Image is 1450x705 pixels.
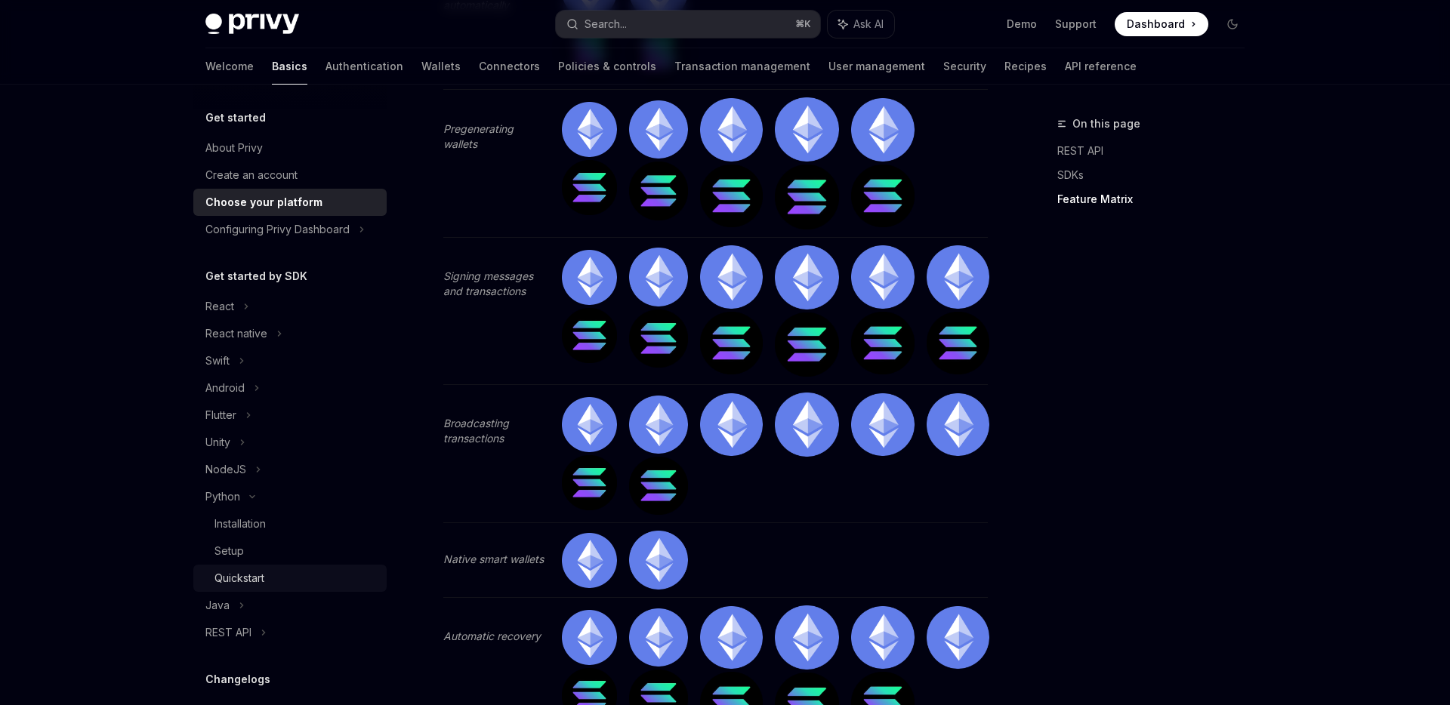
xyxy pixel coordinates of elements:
[193,189,387,216] a: Choose your platform
[562,308,617,363] img: solana.png
[851,606,914,669] img: ethereum.png
[205,139,263,157] div: About Privy
[674,48,810,85] a: Transaction management
[1127,17,1185,32] span: Dashboard
[1007,17,1037,32] a: Demo
[629,162,687,220] img: solana.png
[205,623,251,642] div: REST API
[325,48,403,85] a: Authentication
[853,17,884,32] span: Ask AI
[214,515,266,533] div: Installation
[205,267,307,285] h5: Get started by SDK
[1072,115,1140,133] span: On this page
[851,245,914,308] img: ethereum.png
[421,48,461,85] a: Wallets
[828,11,894,38] button: Ask AI
[205,220,350,239] div: Configuring Privy Dashboard
[214,569,264,587] div: Quickstart
[1057,139,1257,163] a: REST API
[443,630,541,642] em: Automatic recovery
[558,48,656,85] a: Policies & controls
[700,606,763,669] img: ethereum.png
[775,165,839,229] img: solana.png
[629,457,687,515] img: solana.png
[700,393,763,456] img: ethereum.png
[205,352,230,370] div: Swift
[556,11,820,38] button: Search...⌘K
[205,460,246,479] div: NodeJS
[205,109,266,127] h5: Get started
[443,417,509,445] em: Broadcasting transactions
[775,312,839,377] img: solana.png
[205,670,270,688] h5: Changelogs
[205,48,254,85] a: Welcome
[205,596,230,614] div: Java
[851,393,914,456] img: ethereum.png
[205,379,245,397] div: Android
[443,122,514,150] em: Pregenerating wallets
[562,102,617,157] img: ethereum.png
[1065,48,1137,85] a: API reference
[562,610,617,665] img: ethereum.png
[479,48,540,85] a: Connectors
[193,565,387,592] a: Quickstart
[205,488,240,506] div: Python
[927,312,989,374] img: solana.png
[562,397,617,452] img: ethereum.png
[205,166,298,184] div: Create an account
[629,248,687,306] img: ethereum.png
[927,606,989,669] img: ethereum.png
[1057,163,1257,187] a: SDKs
[443,553,544,565] em: Native smart wallets
[585,15,627,33] div: Search...
[775,605,839,670] img: ethereum.png
[193,510,387,537] a: Installation
[629,309,687,368] img: solana.png
[851,98,914,161] img: ethereum.png
[629,100,687,159] img: ethereum.png
[1220,12,1245,36] button: Toggle dark mode
[562,533,617,588] img: ethereum.png
[851,312,914,374] img: solana.png
[562,250,617,305] img: ethereum.png
[272,48,307,85] a: Basics
[775,97,839,162] img: ethereum.png
[205,433,230,451] div: Unity
[629,608,687,667] img: ethereum.png
[775,393,839,457] img: ethereum.png
[205,193,322,211] div: Choose your platform
[629,531,687,589] img: ethereum.png
[1115,12,1208,36] a: Dashboard
[205,297,234,316] div: React
[1004,48,1047,85] a: Recipes
[851,165,914,227] img: solana.png
[562,455,617,510] img: solana.png
[193,162,387,189] a: Create an account
[562,160,617,215] img: solana.png
[193,537,387,565] a: Setup
[828,48,925,85] a: User management
[193,134,387,162] a: About Privy
[943,48,986,85] a: Security
[927,245,989,308] img: ethereum.png
[214,542,244,560] div: Setup
[205,14,299,35] img: dark logo
[795,18,811,30] span: ⌘ K
[629,396,687,454] img: ethereum.png
[1057,187,1257,211] a: Feature Matrix
[205,406,236,424] div: Flutter
[205,325,267,343] div: React native
[775,245,839,309] img: ethereum.png
[700,312,763,374] img: solana.png
[443,269,533,297] em: Signing messages and transactions
[927,393,989,456] img: ethereum.png
[700,245,763,308] img: ethereum.png
[700,98,763,161] img: ethereum.png
[1055,17,1097,32] a: Support
[700,165,763,227] img: solana.png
